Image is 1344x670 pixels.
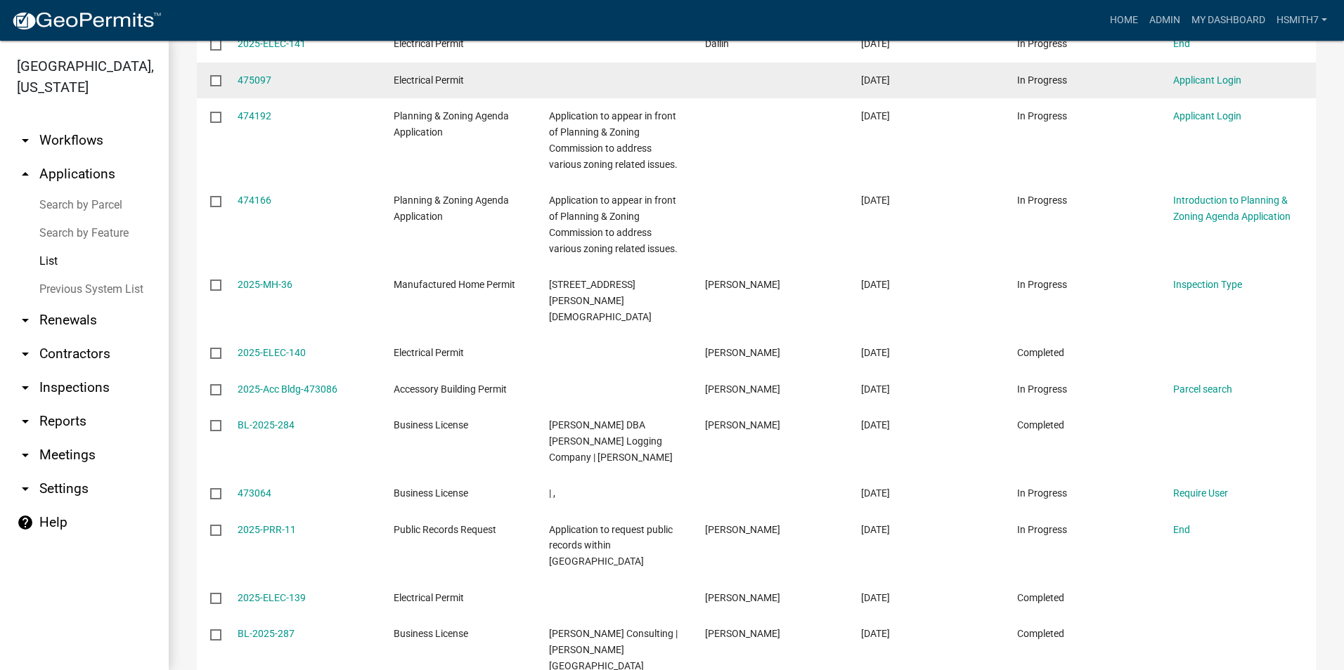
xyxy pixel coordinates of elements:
i: help [17,514,34,531]
span: 09/02/2025 [861,524,890,535]
span: Cole Stone [705,383,780,395]
a: 474166 [238,195,271,206]
span: Public Records Request [394,524,496,535]
span: Application to request public records within Talbot County [549,524,673,567]
span: 999 Powell Church Rd [549,279,652,322]
span: Harold H Oliver DBA Oliver Logging Company | Oliver, Clara Madge [549,419,673,463]
span: Michelle [705,279,780,290]
a: 2025-ELEC-140 [238,347,306,358]
a: 2025-PRR-11 [238,524,296,535]
a: Require User [1173,487,1228,499]
span: Electrical Permit [394,74,464,86]
a: 475097 [238,74,271,86]
span: In Progress [1017,38,1067,49]
a: BL-2025-287 [238,628,295,639]
span: In Progress [1017,524,1067,535]
span: Business License [394,628,468,639]
a: Home [1104,7,1144,34]
span: In Progress [1017,195,1067,206]
span: 09/08/2025 [861,74,890,86]
span: Accessory Building Permit [394,383,507,395]
span: In Progress [1017,110,1067,121]
span: Electrical Permit [394,38,464,49]
span: Completed [1017,419,1064,431]
span: Manufactured Home Permit [394,279,515,290]
i: arrow_drop_down [17,346,34,362]
span: Completed [1017,628,1064,639]
i: arrow_drop_down [17,379,34,396]
a: 474192 [238,110,271,121]
i: arrow_drop_up [17,166,34,183]
a: BL-2025-284 [238,419,295,431]
a: 2025-Acc Bldg-473086 [238,383,337,395]
a: Admin [1144,7,1186,34]
a: 2025-ELEC-139 [238,592,306,603]
span: Completed [1017,592,1064,603]
a: End [1173,38,1190,49]
span: 09/03/2025 [861,383,890,395]
span: Completed [1017,347,1064,358]
a: Introduction to Planning & Zoning Agenda Application [1173,195,1291,222]
span: 09/04/2025 [861,347,890,358]
i: arrow_drop_down [17,413,34,430]
i: arrow_drop_down [17,132,34,149]
span: Business License [394,419,468,431]
span: 09/03/2025 [861,419,890,431]
span: In Progress [1017,279,1067,290]
a: 2025-ELEC-141 [238,38,306,49]
a: End [1173,524,1190,535]
span: ALLEN WAYNE BIGGS [705,592,780,603]
span: 09/05/2025 [861,195,890,206]
span: In Progress [1017,74,1067,86]
span: Business License [394,487,468,499]
a: Inspection Type [1173,279,1242,290]
a: 2025-MH-36 [238,279,292,290]
span: In Progress [1017,383,1067,395]
span: Application to appear in front of Planning & Zoning Commission to address various zoning related ... [549,195,678,254]
span: 09/01/2025 [861,628,890,639]
a: hsmith7 [1271,7,1333,34]
span: 09/05/2025 [861,110,890,121]
span: Planning & Zoning Agenda Application [394,195,509,222]
a: 473064 [238,487,271,499]
span: Planning & Zoning Agenda Application [394,110,509,138]
span: | , [549,487,555,499]
span: 09/04/2025 [861,279,890,290]
a: My Dashboard [1186,7,1271,34]
i: arrow_drop_down [17,480,34,497]
span: 09/02/2025 [861,592,890,603]
span: 09/08/2025 [861,38,890,49]
span: In Progress [1017,487,1067,499]
span: Application to appear in front of Planning & Zoning Commission to address various zoning related ... [549,110,678,169]
a: Applicant Login [1173,110,1241,121]
span: Dallin [705,38,729,49]
span: Kimberley Hatcher [705,628,780,639]
a: Applicant Login [1173,74,1241,86]
i: arrow_drop_down [17,447,34,464]
span: Harold H Oliver [705,419,780,431]
span: 09/03/2025 [861,487,890,499]
span: Electrical Permit [394,592,464,603]
i: arrow_drop_down [17,312,34,329]
a: Parcel search [1173,383,1232,395]
span: Electrical Permit [394,347,464,358]
span: Shannon Faircloth [705,347,780,358]
span: Amanda Glouner [705,524,780,535]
